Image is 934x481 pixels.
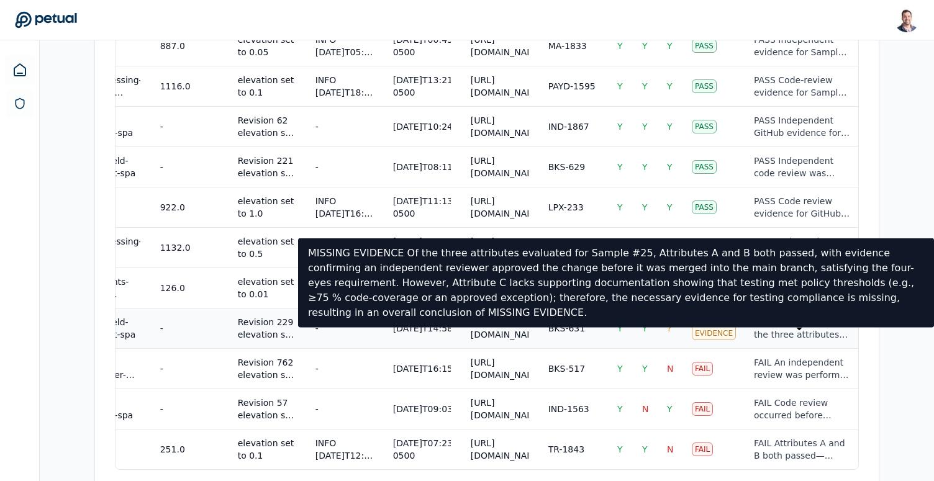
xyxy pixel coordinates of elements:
div: INFO [DATE]T05:43:37.729Z svcmgmt<846> "pool-9-thread-106 - PUT /v4/abtest/users/1/887?deployment... [315,34,373,58]
div: IND-1563 [548,403,589,415]
div: INFO [DATE]T16:13:22.768Z svcmgmt<866> "pool-9-thread-15 - PUT /v4/abtest/users/1/922?deployment=... [315,195,373,220]
span: Y [617,444,623,454]
div: [DATE]T07:23:40.000-0500 [393,437,451,462]
div: [URL][DOMAIN_NAME] [471,437,528,462]
div: IND-1867 [548,120,589,133]
div: - [315,322,319,335]
span: ? [667,323,671,333]
div: elevation set to 0.5 [238,235,296,260]
div: elevation set to 0.01 [238,276,296,300]
div: [URL][DOMAIN_NAME] [471,195,528,220]
div: [DATE]T16:15:55.213991Z [393,362,451,375]
div: [DATE]T14:58:36.040565Z [393,322,451,335]
div: Fail [692,443,713,456]
div: INFO [DATE]T18:21:08.813Z svcmgmt<866> "pool-9-thread-111 - PUT /v4/abtest/ccprocessing-secure-wo... [315,74,373,99]
span: Y [642,162,648,172]
div: Fail [692,362,713,375]
span: N [642,404,648,414]
span: Y [642,41,648,51]
span: Y [642,81,648,91]
span: Y [617,122,623,132]
div: INFO [DATE]T12:23:40.487Z svcmgmt<866> "pool-9-thread-148 - PUT /v4/abtest/ccfraud/1/251?confirm=... [315,437,373,462]
div: Pass [692,39,717,53]
div: [DATE]T00:43:37.000-0500 [393,34,451,58]
div: [DATE]T11:13:22.000-0500 [393,195,451,220]
div: Revision 221 elevation set to [GEOGRAPHIC_DATA], revision 218 de-elevated in group restaurant-admin [238,155,296,179]
span: Y [642,444,648,454]
span: Y [617,323,623,333]
div: [DATE]T10:24:51.033873Z [393,120,451,133]
div: Pass [692,79,717,93]
div: 1132.0 [160,241,191,254]
span: Y [667,404,673,414]
div: FAIL Code review occurred before merge and required tests passed (Attributes A and C), but Attrib... [754,397,851,421]
div: - [160,120,163,133]
div: MISSING EVIDENCE Of the three attributes evaluated for Sample #25, Attributes A and B both passed... [754,316,851,341]
div: FAIL Attributes A and B both passed—evidence showed an independent reviewer (aniketpandey-toast) ... [754,437,851,462]
div: [URL][DOMAIN_NAME] [471,316,528,341]
a: SOC 1 Reports [6,90,34,117]
div: 126.0 [160,282,185,294]
div: [DATE]T13:57:44.000-0500 [393,235,451,260]
span: N [667,444,673,454]
a: Go to Dashboard [15,11,77,29]
div: elevation set to 0.1 [238,437,296,462]
div: PASS Independent evidence for Sample #16 (Record #1256) shows that (A) the change was approved by... [754,34,851,58]
div: - [160,403,163,415]
img: Snir Kodesh [894,7,919,32]
span: Y [617,81,623,91]
div: 887.0 [160,40,185,52]
div: BKS-631 [548,322,585,335]
span: Y [642,122,648,132]
div: - [315,362,319,375]
div: TR-1843 [548,443,584,456]
div: - [160,362,163,375]
span: Y [667,41,673,51]
div: 1116.0 [160,80,191,92]
div: elevation set to 0.05 [238,34,296,58]
div: Pass [692,120,717,133]
div: [URL][DOMAIN_NAME] [471,74,528,99]
div: Missing Evidence [692,317,736,340]
div: [URL][DOMAIN_NAME] [471,114,528,139]
div: PASS Independent GitHub evidence for Sample #19 (PR #259, “instant-deposit-spa”) showed two separ... [754,114,851,139]
div: [DATE]T13:21:08.000-0500 [393,74,451,99]
div: Revision 229 elevation set to [GEOGRAPHIC_DATA], revision 228 de-elevated in group restaurant-admin [238,316,296,341]
div: [URL][DOMAIN_NAME] [471,34,528,58]
span: Y [617,202,623,212]
span: Y [642,364,648,374]
div: [URL][DOMAIN_NAME] [471,356,528,381]
span: Y [617,364,623,374]
span: Y [667,122,673,132]
span: Y [617,404,623,414]
span: Y [667,202,673,212]
div: LPX-233 [548,201,584,214]
div: - [315,120,319,133]
span: Y [667,81,673,91]
div: elevation set to 1.0 [238,195,296,220]
span: Y [617,162,623,172]
div: - [315,161,319,173]
div: [DATE]T08:11:09.210561Z [393,161,451,173]
div: [URL][DOMAIN_NAME] [471,235,528,260]
div: 922.0 [160,201,185,214]
div: Revision 57 elevation set to [GEOGRAPHIC_DATA], revision 56 de-elevated in group restaurant-admin [238,397,296,421]
span: Y [642,323,648,333]
a: Dashboard [5,55,35,85]
div: [URL][DOMAIN_NAME] [471,155,528,179]
span: Y [617,41,623,51]
span: Y [642,202,648,212]
div: INFO [DATE]T18:57:44.075Z svcmgmt<866> "pool-9-thread-167 - PUT /v4/abtest/ccprocessing-secure/2/... [315,235,373,260]
div: - [160,161,163,173]
div: 251.0 [160,443,185,456]
div: FAIL An independent review was performed and approved before merge (Attribute A) and the approver... [754,356,851,381]
div: - [160,322,163,335]
div: Pass [692,160,717,174]
div: PASS Independent code review was completed prior to merge (attribute A) and by a reviewer differe... [754,155,851,179]
div: Revision 62 elevation set to [GEOGRAPHIC_DATA], revision 59 de-elevated in group restaurant-admin [238,114,296,139]
div: [URL][DOMAIN_NAME] [471,397,528,421]
span: N [667,364,673,374]
div: MA-1833 [548,40,587,52]
div: BKS-517 [548,362,585,375]
div: PASS Independent code reviews were completed and approved by two reviewers prior to merging PR #1... [754,235,851,260]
